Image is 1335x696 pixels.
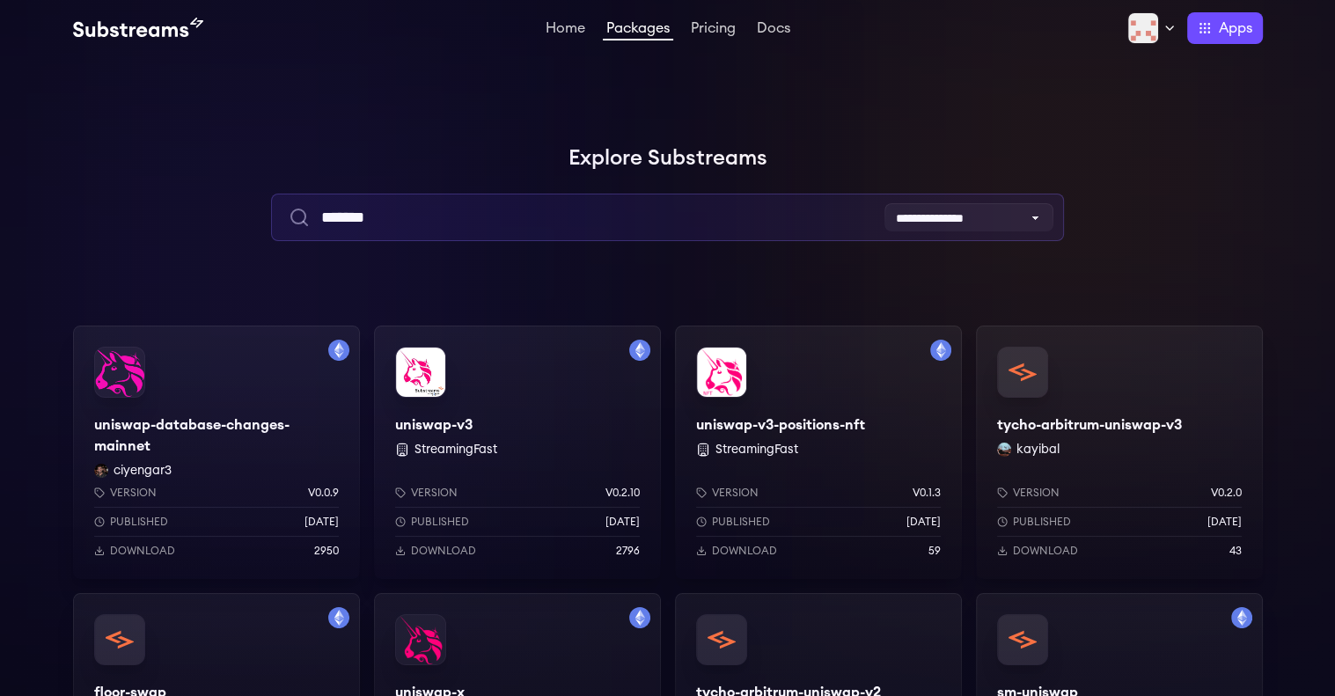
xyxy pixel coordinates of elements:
p: Version [411,486,458,500]
img: Filter by mainnet network [629,340,650,361]
a: Filter by mainnet networkuniswap-v3uniswap-v3 StreamingFastVersionv0.2.10Published[DATE]Download2796 [374,326,661,579]
p: v0.2.0 [1211,486,1242,500]
p: Download [411,544,476,558]
img: Filter by mainnet network [328,607,349,628]
p: 2796 [616,544,640,558]
p: Published [712,515,770,529]
a: tycho-arbitrum-uniswap-v3tycho-arbitrum-uniswap-v3kayibal kayibalVersionv0.2.0Published[DATE]Down... [976,326,1263,579]
p: v0.2.10 [605,486,640,500]
a: Home [542,21,589,39]
a: Filter by mainnet networkuniswap-v3-positions-nftuniswap-v3-positions-nft StreamingFastVersionv0.... [675,326,962,579]
a: Filter by mainnet networkuniswap-database-changes-mainnetuniswap-database-changes-mainnetciyengar... [73,326,360,579]
img: Substream's logo [73,18,203,39]
p: v0.1.3 [913,486,941,500]
p: [DATE] [1207,515,1242,529]
p: Download [110,544,175,558]
p: Published [1013,515,1071,529]
p: 43 [1229,544,1242,558]
p: Published [110,515,168,529]
img: Filter by mainnet network [1231,607,1252,628]
p: Version [110,486,157,500]
a: Packages [603,21,673,40]
img: Filter by mainnet network [930,340,951,361]
p: Download [712,544,777,558]
button: StreamingFast [715,441,798,458]
a: Pricing [687,21,739,39]
img: Filter by mainnet network [328,340,349,361]
p: [DATE] [605,515,640,529]
button: kayibal [1016,441,1060,458]
p: 59 [928,544,941,558]
p: 2950 [314,544,339,558]
p: Download [1013,544,1078,558]
p: Version [712,486,759,500]
a: Docs [753,21,794,39]
p: [DATE] [906,515,941,529]
p: Version [1013,486,1060,500]
span: Apps [1219,18,1252,39]
p: v0.0.9 [308,486,339,500]
img: Profile [1127,12,1159,44]
h1: Explore Substreams [73,141,1263,176]
button: ciyengar3 [114,462,172,480]
img: Filter by mainnet network [629,607,650,628]
button: StreamingFast [414,441,497,458]
p: [DATE] [304,515,339,529]
p: Published [411,515,469,529]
